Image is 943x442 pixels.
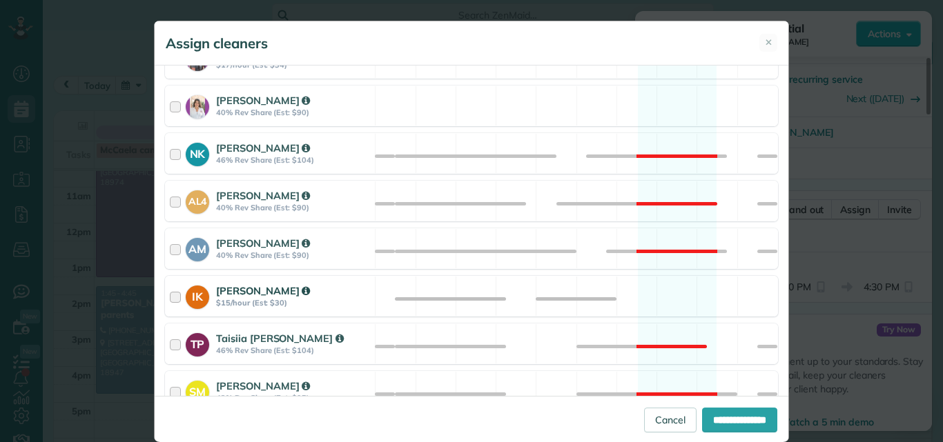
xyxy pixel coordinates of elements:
[216,237,310,250] strong: [PERSON_NAME]
[186,143,209,162] strong: NK
[644,408,697,432] a: Cancel
[186,333,209,352] strong: TP
[216,94,310,107] strong: [PERSON_NAME]
[216,250,371,260] strong: 40% Rev Share (Est: $90)
[186,381,209,400] strong: SM
[216,393,371,403] strong: 42% Rev Share (Est: $95)
[216,345,371,355] strong: 46% Rev Share (Est: $104)
[186,238,209,257] strong: AM
[216,332,344,345] strong: Taisiia [PERSON_NAME]
[216,108,371,117] strong: 40% Rev Share (Est: $90)
[216,189,310,202] strong: [PERSON_NAME]
[216,298,371,308] strong: $15/hour (Est: $30)
[216,141,310,154] strong: [PERSON_NAME]
[765,36,772,49] span: ✕
[216,284,310,297] strong: [PERSON_NAME]
[216,155,371,165] strong: 46% Rev Share (Est: $104)
[186,285,209,305] strong: IK
[216,379,310,392] strong: [PERSON_NAME]
[216,203,371,212] strong: 40% Rev Share (Est: $90)
[166,34,268,53] h5: Assign cleaners
[186,190,209,209] strong: AL4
